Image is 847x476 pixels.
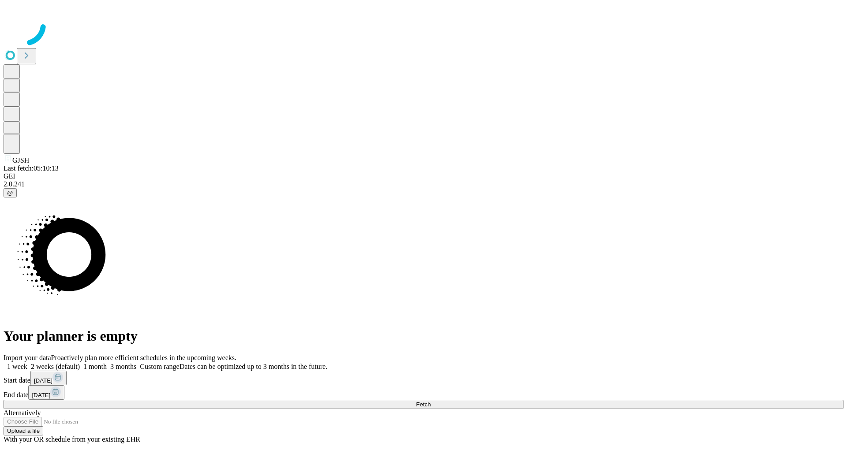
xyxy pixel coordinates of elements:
[7,190,13,196] span: @
[32,392,50,398] span: [DATE]
[4,188,17,197] button: @
[4,426,43,435] button: Upload a file
[4,400,843,409] button: Fetch
[12,156,29,164] span: GJSH
[31,363,80,370] span: 2 weeks (default)
[4,172,843,180] div: GEI
[4,354,51,361] span: Import your data
[140,363,179,370] span: Custom range
[4,435,140,443] span: With your OR schedule from your existing EHR
[4,385,843,400] div: End date
[4,409,41,416] span: Alternatively
[7,363,27,370] span: 1 week
[51,354,236,361] span: Proactively plan more efficient schedules in the upcoming weeks.
[110,363,136,370] span: 3 months
[28,385,64,400] button: [DATE]
[4,164,59,172] span: Last fetch: 05:10:13
[4,371,843,385] div: Start date
[34,377,52,384] span: [DATE]
[4,328,843,344] h1: Your planner is empty
[180,363,327,370] span: Dates can be optimized up to 3 months in the future.
[83,363,107,370] span: 1 month
[416,401,431,408] span: Fetch
[30,371,67,385] button: [DATE]
[4,180,843,188] div: 2.0.241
